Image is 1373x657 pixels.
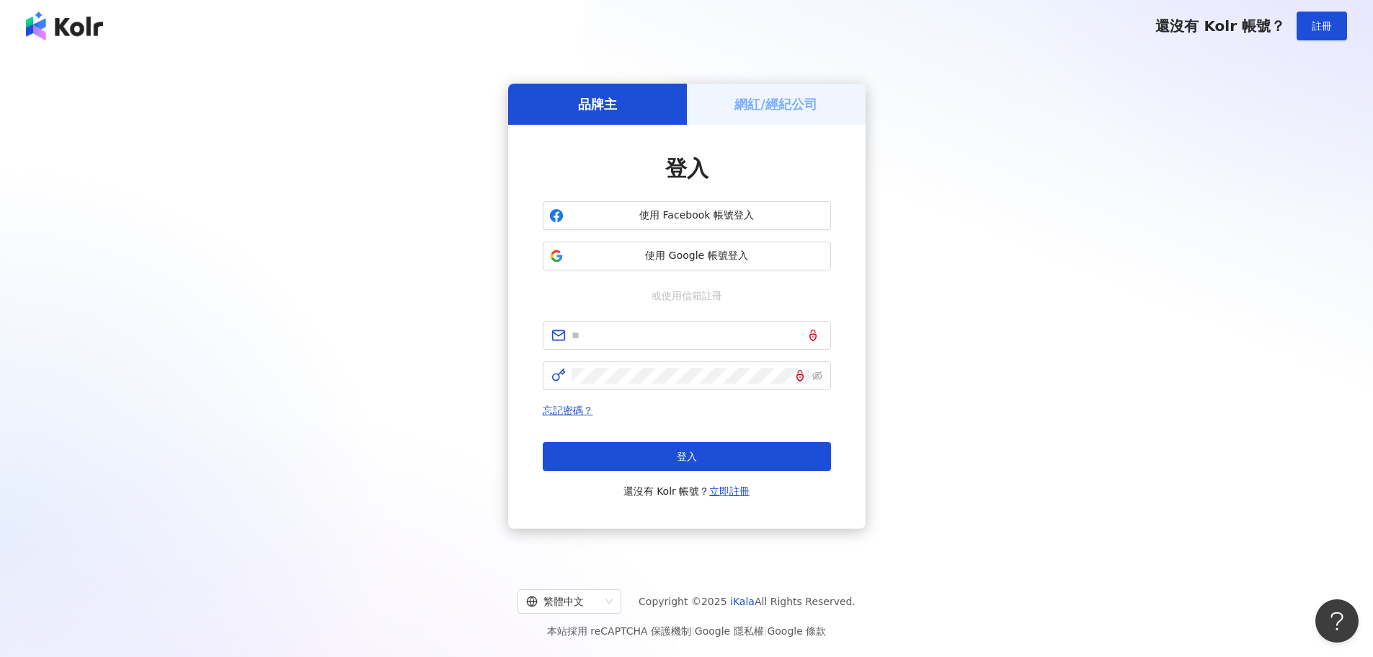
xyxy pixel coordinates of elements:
[569,208,825,223] span: 使用 Facebook 帳號登入
[677,451,697,462] span: 登入
[543,242,831,270] button: 使用 Google 帳號登入
[1312,20,1332,32] span: 註冊
[691,625,695,637] span: |
[1315,599,1359,643] iframe: Help Scout Beacon - Open
[543,405,593,416] a: 忘記密碼？
[1155,17,1285,35] span: 還沒有 Kolr 帳號？
[734,95,817,113] h5: 網紅/經紀公司
[578,95,617,113] h5: 品牌主
[547,622,826,640] span: 本站採用 reCAPTCHA 保護機制
[623,482,750,500] span: 還沒有 Kolr 帳號？
[641,288,732,304] span: 或使用信箱註冊
[639,593,856,610] span: Copyright © 2025 All Rights Reserved.
[665,156,708,181] span: 登入
[764,625,768,637] span: |
[812,371,822,381] span: eye-invisible
[543,442,831,471] button: 登入
[26,12,103,40] img: logo
[1297,12,1347,40] button: 註冊
[569,249,825,263] span: 使用 Google 帳號登入
[709,485,750,497] a: 立即註冊
[695,625,764,637] a: Google 隱私權
[526,590,600,613] div: 繁體中文
[543,201,831,230] button: 使用 Facebook 帳號登入
[730,596,755,607] a: iKala
[767,625,826,637] a: Google 條款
